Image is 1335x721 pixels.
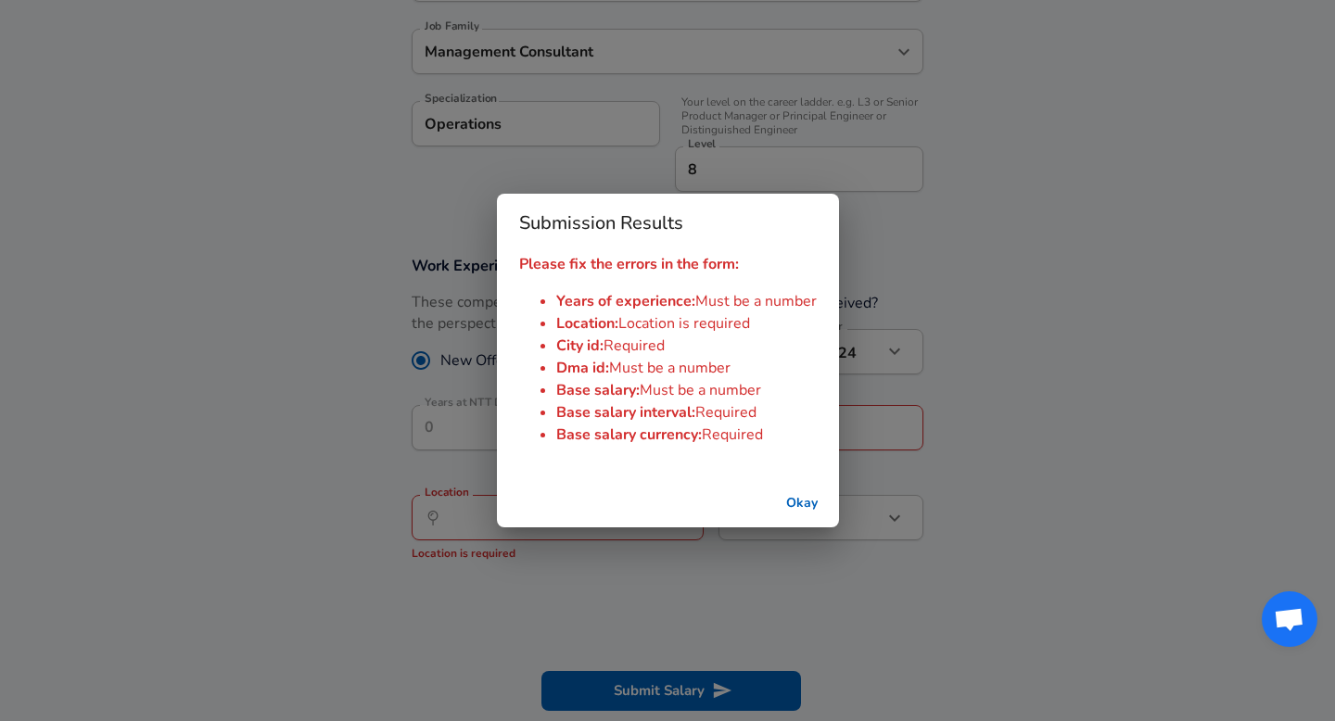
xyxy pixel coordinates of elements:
span: Required [604,335,665,356]
span: Dma id : [556,358,609,378]
span: Required [695,402,756,423]
span: Base salary : [556,380,640,400]
span: Must be a number [640,380,761,400]
span: Location : [556,313,618,334]
span: Base salary interval : [556,402,695,423]
span: Base salary currency : [556,424,702,445]
span: Must be a number [695,291,817,311]
span: City id : [556,335,604,356]
span: Required [702,424,763,445]
button: successful-submission-button [772,487,832,521]
span: Years of experience : [556,291,695,311]
h2: Submission Results [497,194,839,253]
div: Open chat [1262,591,1317,647]
span: Must be a number [609,358,731,378]
span: Location is required [618,313,750,334]
strong: Please fix the errors in the form: [519,254,739,274]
